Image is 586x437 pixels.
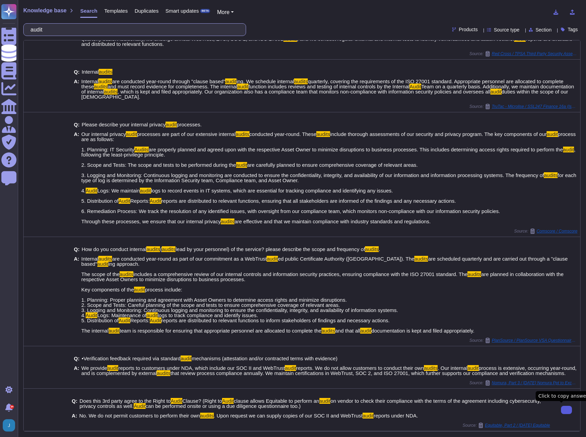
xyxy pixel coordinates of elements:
b: Q: [74,69,80,74]
span: Red Cross / TPSA Third Party Security Assessment Copy [492,52,577,56]
mark: audits [467,271,481,277]
span: mechanisms (attestation and/or contracted terms with evidence) [192,355,337,361]
span: team is responsible for ensuring that appropriate personnel are allocated to complete the [120,328,321,334]
mark: Audit [222,398,234,404]
mark: audits [200,413,214,419]
span: are effective and that we maintain compliance with industry standards and regulations. [234,218,431,224]
span: Smart updates [166,8,199,13]
span: Source: [469,51,577,57]
img: user [3,419,15,432]
mark: audits [236,131,249,137]
span: Reports: [130,317,150,323]
span: Internal [81,78,98,84]
span: Section [536,27,552,32]
span: Source: [469,338,577,343]
mark: audits [98,78,112,84]
mark: audit [547,131,558,137]
span: Source type [494,27,520,32]
mark: audits [414,256,428,262]
input: Search a question or template... [27,24,239,36]
span: Templates [104,8,127,13]
mark: Audit [150,317,161,323]
mark: audit [134,287,145,292]
span: and must record evidence for completeness. The internal [108,84,237,89]
span: Source: [514,228,577,234]
mark: audit [97,261,109,267]
mark: audit [236,162,247,168]
span: process are as follows: 1. Planning: IT Security [81,131,576,152]
span: Duplicates [135,8,159,13]
span: that review process compliance annually. We maintain certifications in WebTrust, SOC 2, and ISO 2... [170,370,565,376]
span: Source: [469,104,577,109]
mark: Audit [86,312,97,318]
span: •Verification feedback required via standard [82,355,181,361]
span: ing. We schedule internal [236,78,294,84]
button: More [217,8,234,16]
span: Clause? (Right to [182,398,222,404]
span: reports are available and distributed to relevant functions. [81,36,572,47]
b: Q: [74,356,80,361]
mark: audit [109,328,120,334]
mark: Audit [410,84,421,89]
mark: audits [221,218,234,224]
div: 9+ [10,405,14,409]
mark: audits [316,131,330,137]
span: Internal [82,69,99,75]
span: process is extensive, occurring year-round, and is complemented by external [81,365,576,376]
mark: audit [181,355,192,361]
span: reports under NDA. [374,413,418,419]
span: processes are part of our extensive internal [137,131,236,137]
mark: Audit [171,398,182,404]
span: Source: [469,380,577,386]
span: are conducted year-round as part of our commitment as a WebTrust [112,256,267,262]
span: lead by your personnel) of the service? please describe the scope and frequency of [175,246,365,252]
span: Comscore / Comscore [537,229,577,233]
span: are properly planned and agreed upon with the respective Asset Owner to minimize disruptions to b... [149,147,563,152]
span: reports. We do not allow customers to conduct their own [296,365,424,371]
span: Logs: Maintenance of [97,312,146,318]
span: reports are distributed to relevant functions to inform stakeholders of findings and necessary ac... [81,317,390,334]
span: PlanSource / PlanSource VSA Questionnaire 2025 [492,338,577,342]
b: A: [74,256,79,333]
mark: audits [162,246,175,252]
span: ed public Certificate Authority ([GEOGRAPHIC_DATA]). The [278,256,414,262]
mark: audit [237,84,248,89]
span: . Our internal [438,365,467,371]
b: Q: [74,122,80,127]
mark: Audit [134,403,145,409]
mark: audits [294,78,308,84]
mark: audit [126,131,137,137]
span: Nomura, Part 3 / [DATE] Nomura Ppt to Excel Best Practice Controls Copy [492,381,577,385]
mark: audits [98,256,112,262]
span: . [379,246,380,252]
span: on vendor to check their compliance with the terms of the agreement including cybersecurity, priv... [80,398,541,409]
mark: audit [563,147,574,152]
b: A: [72,413,77,418]
span: clause allows Equitable to perform an [234,398,319,404]
mark: audits [365,246,379,252]
span: are conducted year-round through "clause based" [112,78,225,84]
span: quarterly, covering the requirements of the ISO 27001 standard. Appropriate personnel are allocat... [81,78,563,89]
span: More [217,9,229,15]
span: conducted year-round. These [249,131,317,137]
span: include thorough assessments of our security and privacy program. The key components of our [330,131,547,137]
span: Products [459,27,478,32]
span: Equitable, Part 2 / [DATE] Equitable [485,423,550,427]
span: documentation is kept and filed appropriately. [371,328,475,334]
span: Team on a quarterly basis. Additionally, we maintain documentation of internal [81,84,574,95]
span: logs to track compliance and identify issues. 5. Distribution of [81,312,258,323]
mark: audits [157,370,170,376]
span: Reports: [130,198,150,204]
span: logs to record events in IT systems, which are essential for tracking compliance and identifying ... [81,188,393,204]
mark: audit [319,398,331,404]
span: Knowledge base [23,8,66,13]
span: are carefully planned to ensure comprehensive coverage of relevant areas. 3. Logging and Monitori... [81,162,544,178]
mark: audit [285,365,296,371]
mark: Audit [150,198,161,204]
b: A: [74,365,79,376]
span: Search [80,8,97,13]
span: function includes reviews and testing of internal controls by the Internal [248,84,410,89]
mark: audits [104,89,118,95]
span: TruTac - Microlise / SSL247 Finance 16a (Issue 07) New Supplier Questionnaire UK Version [492,104,577,109]
mark: Audit [119,198,130,204]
